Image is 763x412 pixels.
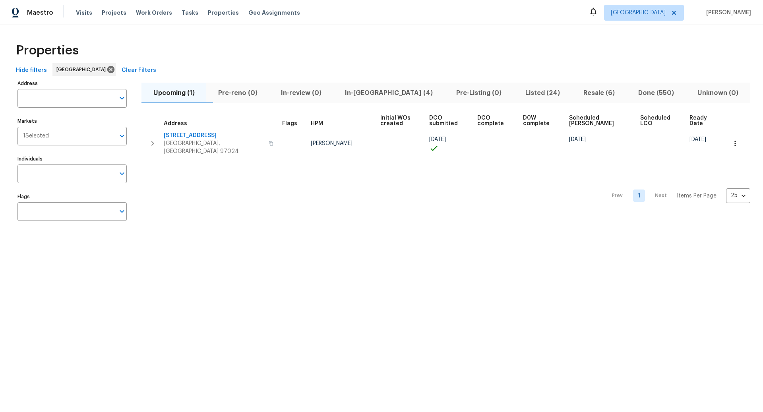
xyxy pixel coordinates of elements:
[274,87,328,99] span: In-review (0)
[569,137,586,142] span: [DATE]
[380,115,416,126] span: Initial WOs created
[116,93,128,104] button: Open
[16,46,79,54] span: Properties
[102,9,126,17] span: Projects
[449,87,509,99] span: Pre-Listing (0)
[17,194,127,199] label: Flags
[146,87,201,99] span: Upcoming (1)
[182,10,198,15] span: Tasks
[122,66,156,75] span: Clear Filters
[248,9,300,17] span: Geo Assignments
[17,157,127,161] label: Individuals
[689,137,706,142] span: [DATE]
[569,115,627,126] span: Scheduled [PERSON_NAME]
[52,63,116,76] div: [GEOGRAPHIC_DATA]
[17,81,127,86] label: Address
[677,192,717,200] p: Items Per Page
[116,130,128,141] button: Open
[56,66,109,74] span: [GEOGRAPHIC_DATA]
[640,115,676,126] span: Scheduled LCO
[633,190,645,202] a: Goto page 1
[518,87,567,99] span: Listed (24)
[338,87,440,99] span: In-[GEOGRAPHIC_DATA] (4)
[282,121,297,126] span: Flags
[311,141,352,146] span: [PERSON_NAME]
[523,115,556,126] span: D0W complete
[17,119,127,124] label: Markets
[429,115,464,126] span: DCO submitted
[116,168,128,179] button: Open
[703,9,751,17] span: [PERSON_NAME]
[429,137,446,142] span: [DATE]
[164,132,264,139] span: [STREET_ADDRESS]
[604,163,750,229] nav: Pagination Navigation
[211,87,264,99] span: Pre-reno (0)
[631,87,681,99] span: Done (550)
[23,133,49,139] span: 1 Selected
[689,115,713,126] span: Ready Date
[311,121,323,126] span: HPM
[164,139,264,155] span: [GEOGRAPHIC_DATA], [GEOGRAPHIC_DATA] 97024
[726,185,750,206] div: 25
[477,115,510,126] span: DCO complete
[13,63,50,78] button: Hide filters
[576,87,622,99] span: Resale (6)
[116,206,128,217] button: Open
[208,9,239,17] span: Properties
[164,121,187,126] span: Address
[76,9,92,17] span: Visits
[136,9,172,17] span: Work Orders
[16,66,47,75] span: Hide filters
[118,63,159,78] button: Clear Filters
[691,87,746,99] span: Unknown (0)
[611,9,666,17] span: [GEOGRAPHIC_DATA]
[27,9,53,17] span: Maestro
